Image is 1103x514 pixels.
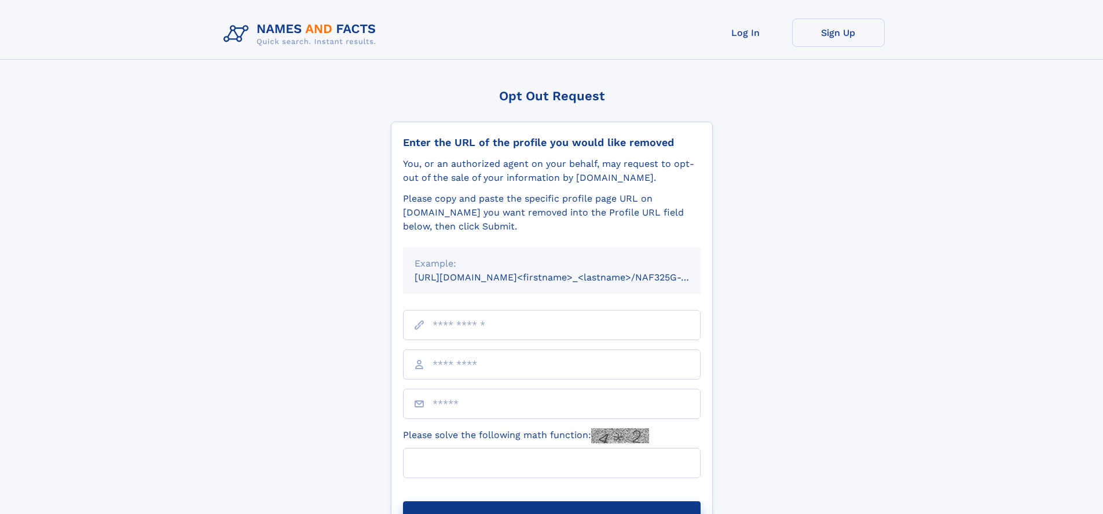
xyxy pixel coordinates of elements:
[699,19,792,47] a: Log In
[403,192,701,234] div: Please copy and paste the specific profile page URL on [DOMAIN_NAME] you want removed into the Pr...
[403,428,649,443] label: Please solve the following math function:
[792,19,885,47] a: Sign Up
[219,19,386,50] img: Logo Names and Facts
[415,272,723,283] small: [URL][DOMAIN_NAME]<firstname>_<lastname>/NAF325G-xxxxxxxx
[415,257,689,271] div: Example:
[403,136,701,149] div: Enter the URL of the profile you would like removed
[403,157,701,185] div: You, or an authorized agent on your behalf, may request to opt-out of the sale of your informatio...
[391,89,713,103] div: Opt Out Request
